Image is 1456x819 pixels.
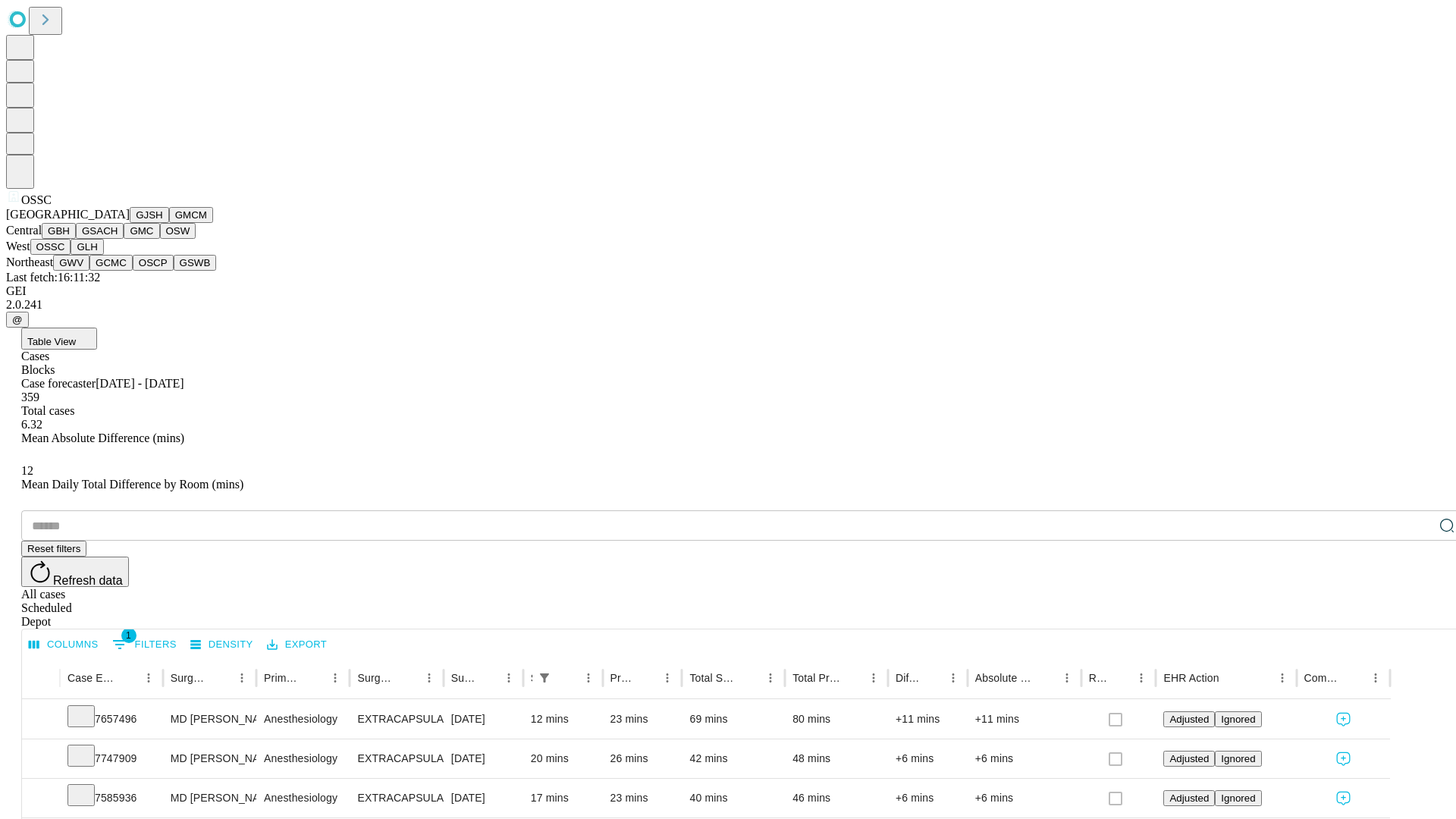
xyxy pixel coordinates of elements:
[1169,753,1209,764] span: Adjusted
[689,672,737,684] div: Total Scheduled Duration
[451,700,516,739] div: [DATE]
[357,700,435,739] div: EXTRACAPSULAR CATARACT REMOVAL WITH [MEDICAL_DATA]
[67,700,155,739] div: 7657496
[921,667,943,689] button: Sort
[21,377,96,390] span: Case forecaster
[67,739,155,778] div: 7747909
[498,667,519,689] button: Menu
[89,255,133,271] button: GCMC
[1215,711,1261,727] button: Ignored
[975,672,1034,684] div: Absolute Difference
[108,632,180,657] button: Show filters
[264,700,342,739] div: Anesthesiology
[67,672,115,684] div: Case Epic Id
[1163,672,1219,684] div: EHR Action
[21,328,97,350] button: Table View
[610,779,675,817] div: 23 mins
[124,223,159,239] button: GMC
[863,667,884,689] button: Menu
[30,746,52,773] button: Expand
[171,739,249,778] div: MD [PERSON_NAME] [PERSON_NAME] Md
[12,314,23,325] span: @
[1215,751,1261,767] button: Ignored
[42,223,76,239] button: GBH
[451,739,516,778] div: [DATE]
[171,672,209,684] div: Surgeon Name
[21,404,74,417] span: Total cases
[357,672,395,684] div: Surgery Name
[264,672,302,684] div: Primary Service
[6,271,100,284] span: Last fetch: 16:11:32
[689,739,777,778] div: 42 mins
[171,700,249,739] div: MD [PERSON_NAME] [PERSON_NAME] Md
[21,541,86,557] button: Reset filters
[451,672,475,684] div: Surgery Date
[1169,714,1209,725] span: Adjusted
[451,779,516,817] div: [DATE]
[1163,790,1215,806] button: Adjusted
[1221,792,1255,804] span: Ignored
[397,667,419,689] button: Sort
[25,633,102,657] button: Select columns
[531,739,595,778] div: 20 mins
[231,667,253,689] button: Menu
[739,667,760,689] button: Sort
[1304,672,1342,684] div: Comments
[635,667,657,689] button: Sort
[21,431,184,444] span: Mean Absolute Difference (mins)
[842,667,863,689] button: Sort
[975,739,1074,778] div: +6 mins
[21,391,39,403] span: 359
[264,779,342,817] div: Anesthesiology
[975,700,1074,739] div: +11 mins
[6,284,1450,298] div: GEI
[531,672,532,684] div: Scheduled In Room Duration
[792,672,840,684] div: Total Predicted Duration
[76,223,124,239] button: GSACH
[21,478,243,491] span: Mean Daily Total Difference by Room (mins)
[1344,667,1365,689] button: Sort
[117,667,138,689] button: Sort
[121,628,136,643] span: 1
[21,418,42,431] span: 6.32
[30,239,71,255] button: OSSC
[1109,667,1131,689] button: Sort
[689,700,777,739] div: 69 mins
[657,667,678,689] button: Menu
[1056,667,1078,689] button: Menu
[1035,667,1056,689] button: Sort
[174,255,217,271] button: GSWB
[531,700,595,739] div: 12 mins
[27,543,80,554] span: Reset filters
[534,667,555,689] button: Show filters
[30,786,52,812] button: Expand
[138,667,159,689] button: Menu
[71,239,103,255] button: GLH
[896,739,960,778] div: +6 mins
[760,667,781,689] button: Menu
[303,667,325,689] button: Sort
[1131,667,1152,689] button: Menu
[21,464,33,477] span: 12
[1163,751,1215,767] button: Adjusted
[943,667,964,689] button: Menu
[1221,753,1255,764] span: Ignored
[792,739,880,778] div: 48 mins
[96,377,184,390] span: [DATE] - [DATE]
[210,667,231,689] button: Sort
[67,779,155,817] div: 7585936
[689,779,777,817] div: 40 mins
[1365,667,1386,689] button: Menu
[30,707,52,733] button: Expand
[6,240,30,253] span: West
[53,255,89,271] button: GWV
[578,667,599,689] button: Menu
[6,208,130,221] span: [GEOGRAPHIC_DATA]
[6,224,42,237] span: Central
[1221,714,1255,725] span: Ignored
[6,298,1450,312] div: 2.0.241
[169,207,213,223] button: GMCM
[1272,667,1293,689] button: Menu
[531,779,595,817] div: 17 mins
[610,739,675,778] div: 26 mins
